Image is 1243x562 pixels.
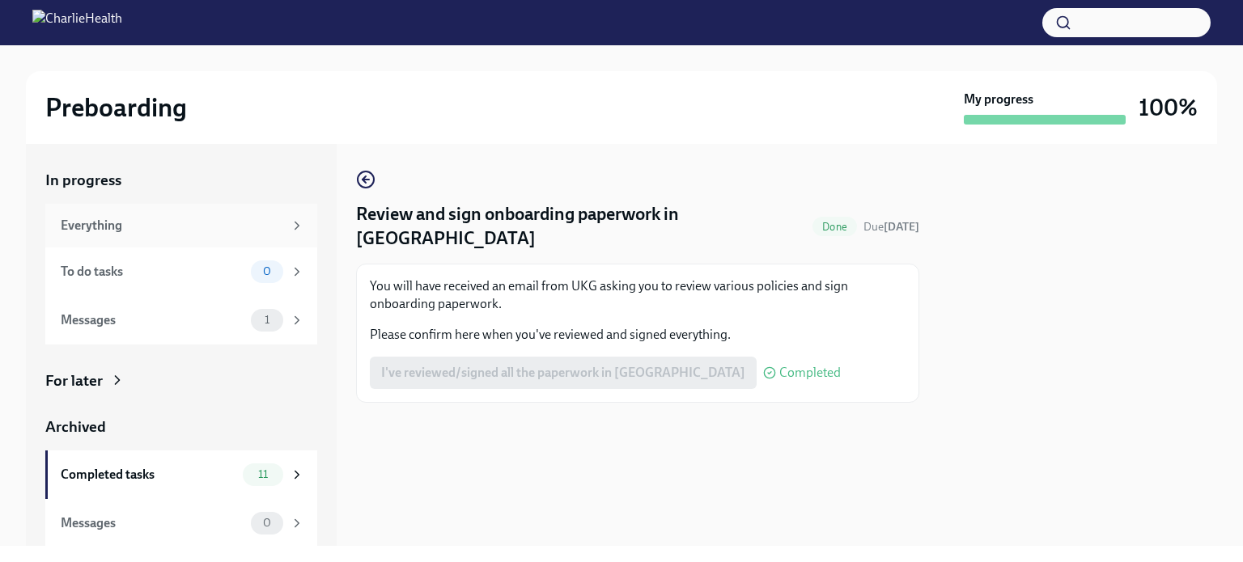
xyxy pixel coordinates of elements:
span: 0 [253,517,281,529]
a: Archived [45,416,317,437]
a: Everything [45,204,317,247]
span: 1 [255,314,279,326]
div: For later [45,370,103,391]
p: You will have received an email from UKG asking you to review various policies and sign onboardin... [370,277,906,313]
a: Completed tasks11 [45,450,317,499]
span: 11 [248,468,278,480]
span: Completed [779,366,841,379]
span: Due [863,220,919,234]
a: In progress [45,170,317,191]
h3: 100% [1139,93,1198,122]
a: For later [45,370,317,391]
h4: Review and sign onboarding paperwork in [GEOGRAPHIC_DATA] [356,202,806,251]
div: Everything [61,217,283,235]
a: To do tasks0 [45,247,317,296]
h2: Preboarding [45,91,187,124]
div: Messages [61,514,244,532]
div: To do tasks [61,263,244,281]
strong: My progress [964,91,1033,108]
span: September 12th, 2025 09:00 [863,219,919,235]
span: Done [812,221,857,233]
a: Messages1 [45,296,317,344]
p: Please confirm here when you've reviewed and signed everything. [370,326,906,344]
strong: [DATE] [884,220,919,234]
img: CharlieHealth [32,10,122,36]
a: Messages0 [45,499,317,547]
div: Completed tasks [61,466,236,484]
div: Messages [61,311,244,329]
span: 0 [253,265,281,277]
